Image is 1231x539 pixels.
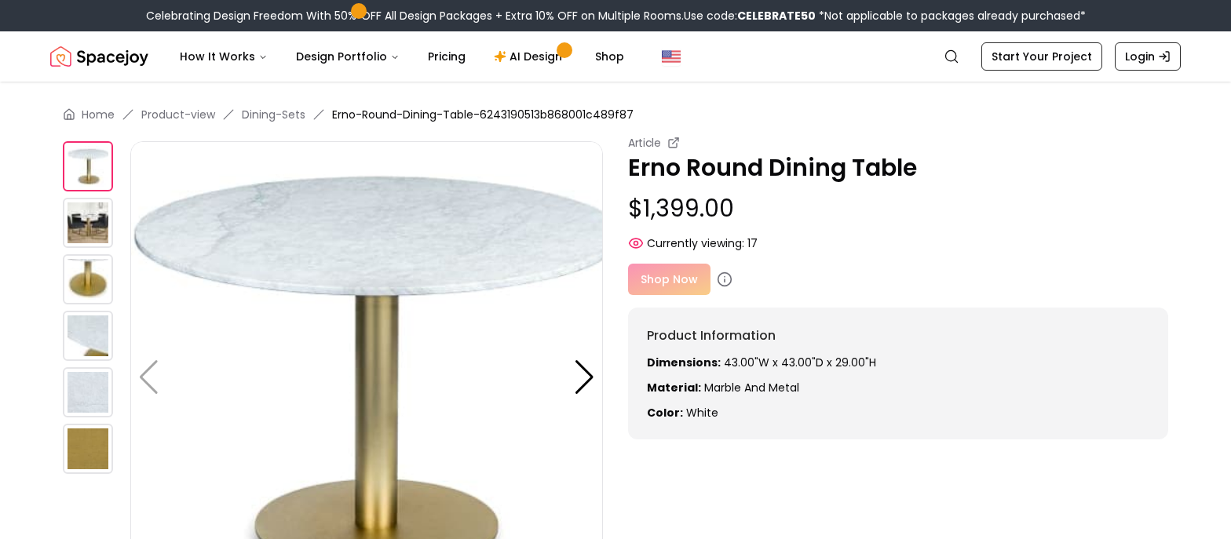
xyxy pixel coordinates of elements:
a: Start Your Project [981,42,1102,71]
img: https://storage.googleapis.com/spacejoy-main/assets/6243190513b868001c489f87/product_4_058hk45bgglki [63,367,113,417]
a: Home [82,107,115,122]
img: https://storage.googleapis.com/spacejoy-main/assets/6243190513b868001c489f87/product_0_2gdimbap353o [63,141,113,191]
span: Erno-Round-Dining-Table-6243190513b868001c489f87 [332,107,634,122]
small: Article [628,135,661,151]
img: https://storage.googleapis.com/spacejoy-main/assets/6243190513b868001c489f87/product_2_i9m2bfnifg2 [63,254,113,304]
span: 17 [747,235,758,251]
span: Marble And Metal [704,380,799,395]
img: Spacejoy Logo [50,41,148,72]
img: https://storage.googleapis.com/spacejoy-main/assets/6243190513b868001c489f87/product_5_p8pf585eo14a [63,424,113,474]
a: Spacejoy [50,41,148,72]
p: $1,399.00 [628,195,1168,223]
span: white [686,405,718,421]
a: Pricing [415,41,478,72]
button: How It Works [167,41,280,72]
b: CELEBRATE50 [737,8,816,24]
h6: Product Information [647,326,1149,345]
img: https://storage.googleapis.com/spacejoy-main/assets/6243190513b868001c489f87/product_1_l7obfm98p5d [63,198,113,248]
nav: Global [50,31,1181,82]
span: Currently viewing: [647,235,744,251]
a: Dining-Sets [242,107,305,122]
a: Product-view [141,107,215,122]
a: AI Design [481,41,579,72]
span: Use code: [684,8,816,24]
p: 43.00"W x 43.00"D x 29.00"H [647,355,1149,370]
strong: Dimensions: [647,355,721,370]
img: https://storage.googleapis.com/spacejoy-main/assets/6243190513b868001c489f87/product_3_m7i78fb70i1i [63,311,113,361]
button: Design Portfolio [283,41,412,72]
strong: Material: [647,380,701,395]
a: Shop [583,41,637,72]
a: Login [1115,42,1181,71]
strong: Color: [647,405,683,421]
div: Celebrating Design Freedom With 50% OFF All Design Packages + Extra 10% OFF on Multiple Rooms. [146,8,1086,24]
nav: breadcrumb [63,107,1168,122]
img: United States [662,47,681,66]
span: *Not applicable to packages already purchased* [816,8,1086,24]
nav: Main [167,41,637,72]
p: Erno Round Dining Table [628,154,1168,182]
